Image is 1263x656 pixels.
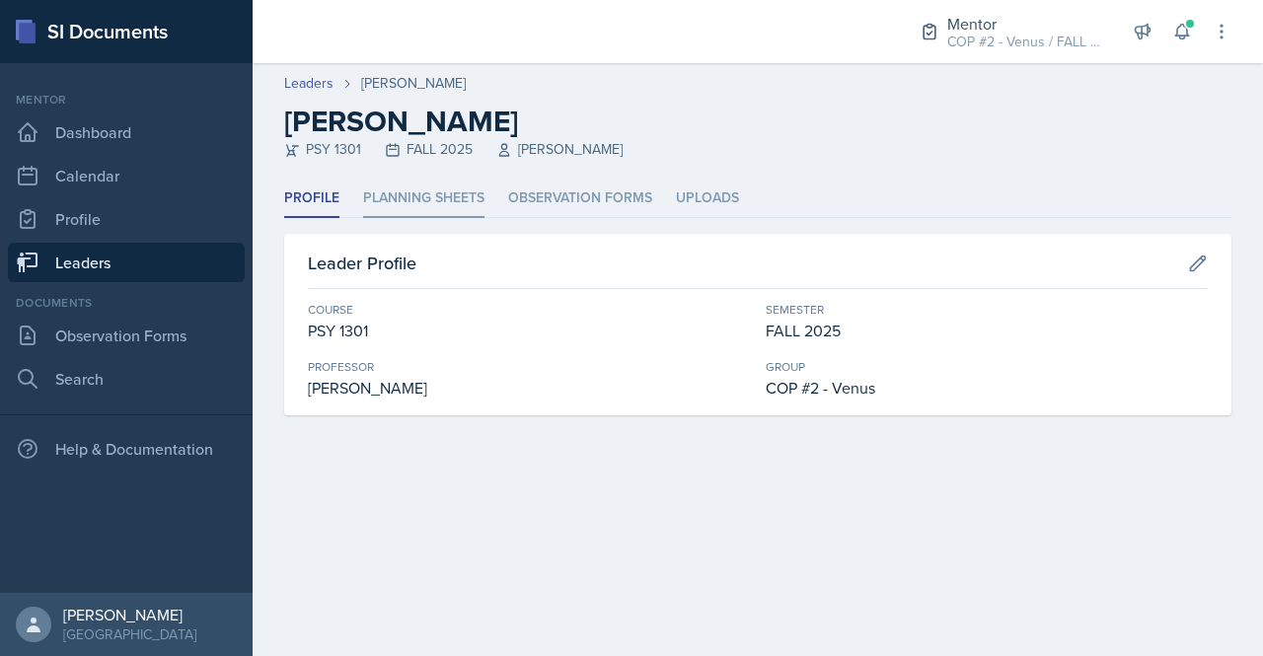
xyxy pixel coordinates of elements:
li: Uploads [676,180,739,218]
a: Leaders [8,243,245,282]
div: Mentor [947,12,1105,36]
div: COP #2 - Venus / FALL 2025 [947,32,1105,52]
div: [PERSON_NAME] [63,605,196,624]
div: PSY 1301 FALL 2025 [PERSON_NAME] [284,139,1231,160]
div: FALL 2025 [766,319,1208,342]
a: Search [8,359,245,399]
div: [GEOGRAPHIC_DATA] [63,624,196,644]
div: Semester [766,301,1208,319]
div: Help & Documentation [8,429,245,469]
div: Mentor [8,91,245,109]
a: Dashboard [8,112,245,152]
div: Course [308,301,750,319]
div: Documents [8,294,245,312]
li: Planning Sheets [363,180,484,218]
li: Profile [284,180,339,218]
a: Profile [8,199,245,239]
h2: [PERSON_NAME] [284,104,1231,139]
div: [PERSON_NAME] [361,73,466,94]
div: Professor [308,358,750,376]
div: Group [766,358,1208,376]
a: Leaders [284,73,334,94]
li: Observation Forms [508,180,652,218]
div: COP #2 - Venus [766,376,1208,400]
div: PSY 1301 [308,319,750,342]
a: Observation Forms [8,316,245,355]
div: [PERSON_NAME] [308,376,750,400]
a: Calendar [8,156,245,195]
h3: Leader Profile [308,250,416,276]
